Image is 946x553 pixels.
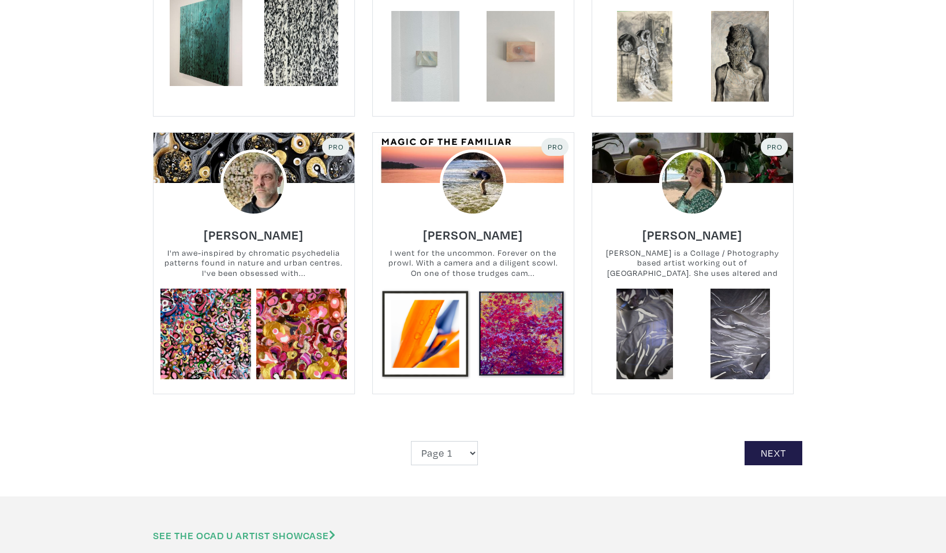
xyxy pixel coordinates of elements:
[659,150,726,216] img: phpThumb.php
[220,150,287,216] img: phpThumb.php
[423,224,523,237] a: [PERSON_NAME]
[423,227,523,242] h6: [PERSON_NAME]
[642,227,742,242] h6: [PERSON_NAME]
[745,441,802,466] a: Next
[440,150,507,216] img: phpThumb.php
[327,142,344,151] span: Pro
[642,224,742,237] a: [PERSON_NAME]
[153,529,335,542] a: See the OCAD U Artist Showcase
[766,142,783,151] span: Pro
[547,142,563,151] span: Pro
[592,248,793,278] small: [PERSON_NAME] is a Collage / Photography based artist working out of [GEOGRAPHIC_DATA]. She uses ...
[204,227,304,242] h6: [PERSON_NAME]
[373,248,574,278] small: I went for the uncommon. Forever on the prowl. With a camera and a diligent scowl. On one of thos...
[154,248,354,278] small: I'm awe-inspired by chromatic psychedelia patterns found in nature and urban centres. I've been o...
[204,224,304,237] a: [PERSON_NAME]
